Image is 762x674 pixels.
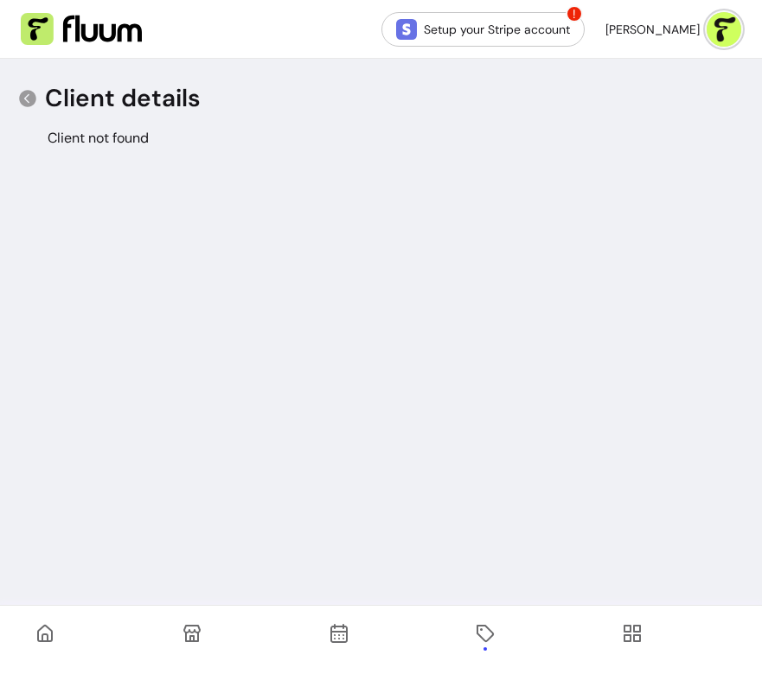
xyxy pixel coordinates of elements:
[45,83,201,114] p: Client details
[605,12,741,47] button: avatar[PERSON_NAME]
[605,21,700,38] span: [PERSON_NAME]
[48,128,714,149] div: Client not found
[707,12,741,47] img: avatar
[381,12,585,47] a: Setup your Stripe account
[566,5,583,22] span: !
[21,13,142,46] img: Fluum Logo
[396,19,417,40] img: Stripe Icon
